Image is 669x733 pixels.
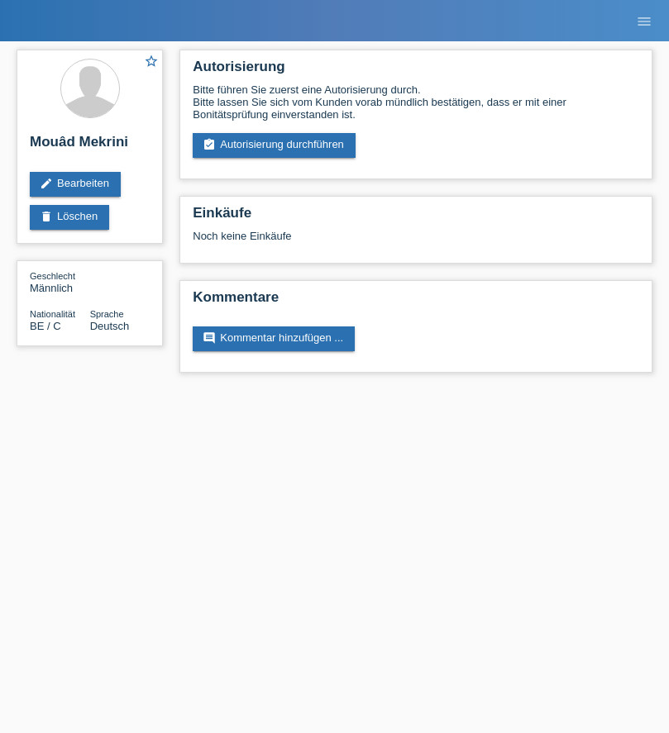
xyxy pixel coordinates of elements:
a: deleteLöschen [30,205,109,230]
a: editBearbeiten [30,172,121,197]
div: Männlich [30,269,90,294]
i: star_border [144,54,159,69]
h2: Kommentare [193,289,639,314]
a: commentKommentar hinzufügen ... [193,326,355,351]
span: Geschlecht [30,271,75,281]
a: assignment_turned_inAutorisierung durchführen [193,133,356,158]
span: Deutsch [90,320,130,332]
h2: Mouâd Mekrini [30,134,150,159]
i: comment [203,331,216,345]
span: Nationalität [30,309,75,319]
div: Bitte führen Sie zuerst eine Autorisierung durch. Bitte lassen Sie sich vom Kunden vorab mündlich... [193,83,639,121]
a: menu [628,16,661,26]
i: assignment_turned_in [203,138,216,151]
h2: Einkäufe [193,205,639,230]
span: Sprache [90,309,124,319]
i: menu [636,13,652,30]
i: delete [40,210,53,223]
i: edit [40,177,53,190]
div: Noch keine Einkäufe [193,230,639,255]
span: Belgien / C / 30.04.2021 [30,320,61,332]
h2: Autorisierung [193,59,639,83]
a: star_border [144,54,159,71]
